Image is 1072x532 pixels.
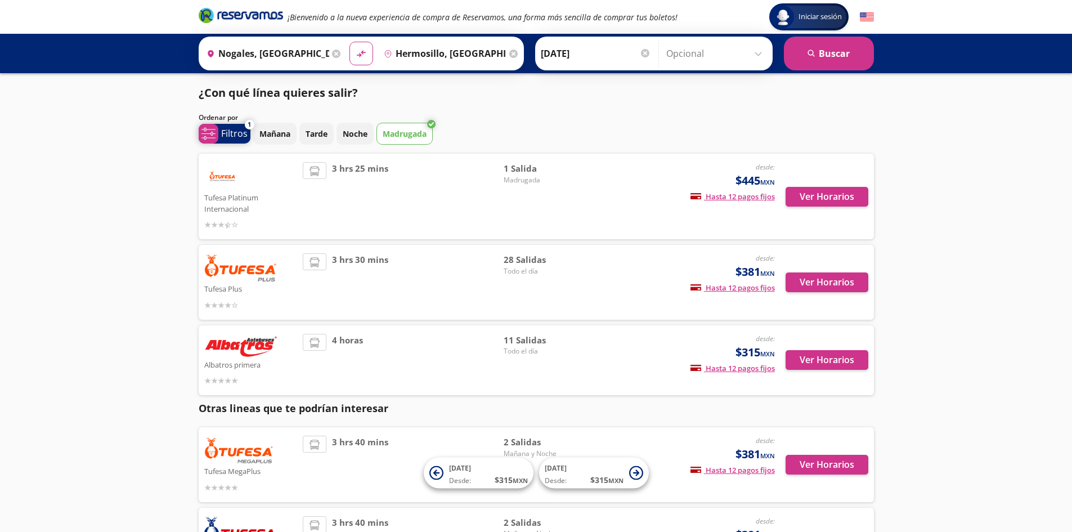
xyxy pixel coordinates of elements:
[495,474,528,486] span: $ 315
[541,39,651,68] input: Elegir Fecha
[504,175,582,185] span: Madrugada
[199,7,283,27] a: Brand Logo
[383,128,427,140] p: Madrugada
[786,272,868,292] button: Ver Horarios
[343,128,367,140] p: Noche
[690,191,775,202] span: Hasta 12 pagos fijos
[794,11,846,23] span: Iniciar sesión
[590,474,624,486] span: $ 315
[504,266,582,276] span: Todo el día
[332,162,388,231] span: 3 hrs 25 mins
[204,253,277,281] img: Tufesa Plus
[760,178,775,186] small: MXN
[504,253,582,266] span: 28 Salidas
[504,516,582,529] span: 2 Salidas
[199,7,283,24] i: Brand Logo
[504,346,582,356] span: Todo el día
[545,476,567,486] span: Desde:
[786,455,868,475] button: Ver Horarios
[199,84,358,101] p: ¿Con qué línea quieres salir?
[504,162,582,175] span: 1 Salida
[784,37,874,70] button: Buscar
[690,283,775,293] span: Hasta 12 pagos fijos
[735,446,775,463] span: $381
[199,113,238,123] p: Ordenar por
[253,123,297,145] button: Mañana
[204,334,277,357] img: Albatros primera
[306,128,328,140] p: Tarde
[299,123,334,145] button: Tarde
[248,120,251,129] span: 1
[332,253,388,311] span: 3 hrs 30 mins
[760,269,775,278] small: MXN
[504,334,582,347] span: 11 Salidas
[786,187,868,207] button: Ver Horarios
[756,436,775,445] em: desde:
[735,172,775,189] span: $445
[332,436,388,494] span: 3 hrs 40 mins
[504,436,582,449] span: 2 Salidas
[786,350,868,370] button: Ver Horarios
[204,357,298,371] p: Albatros primera
[539,458,649,489] button: [DATE]Desde:$315MXN
[204,190,298,214] p: Tufesa Platinum Internacional
[204,464,298,477] p: Tufesa MegaPlus
[504,449,582,459] span: Mañana y Noche
[690,363,775,373] span: Hasta 12 pagos fijos
[545,463,567,473] span: [DATE]
[199,401,874,416] p: Otras lineas que te podrían interesar
[735,344,775,361] span: $315
[756,253,775,263] em: desde:
[288,12,678,23] em: ¡Bienvenido a la nueva experiencia de compra de Reservamos, una forma más sencilla de comprar tus...
[424,458,533,489] button: [DATE]Desde:$315MXN
[449,463,471,473] span: [DATE]
[756,516,775,526] em: desde:
[735,263,775,280] span: $381
[860,10,874,24] button: English
[760,350,775,358] small: MXN
[690,465,775,475] span: Hasta 12 pagos fijos
[204,281,298,295] p: Tufesa Plus
[204,162,241,190] img: Tufesa Platinum Internacional
[199,124,250,144] button: 1Filtros
[756,334,775,343] em: desde:
[204,436,274,464] img: Tufesa MegaPlus
[221,127,248,140] p: Filtros
[756,162,775,172] em: desde:
[332,334,363,387] span: 4 horas
[608,476,624,485] small: MXN
[337,123,374,145] button: Noche
[202,39,329,68] input: Buscar Origen
[666,39,767,68] input: Opcional
[376,123,433,145] button: Madrugada
[379,39,506,68] input: Buscar Destino
[513,476,528,485] small: MXN
[259,128,290,140] p: Mañana
[760,451,775,460] small: MXN
[449,476,471,486] span: Desde:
